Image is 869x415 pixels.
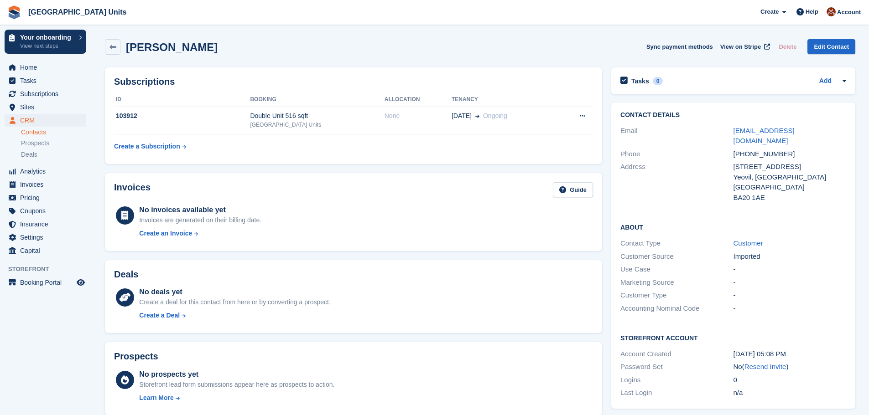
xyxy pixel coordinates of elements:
a: Resend Invite [744,363,786,370]
span: Invoices [20,178,75,191]
h2: [PERSON_NAME] [126,41,218,53]
div: Address [620,162,733,203]
a: Add [819,76,832,87]
h2: Invoices [114,182,151,197]
h2: Subscriptions [114,77,593,87]
span: Storefront [8,265,91,274]
div: Accounting Nominal Code [620,303,733,314]
div: - [734,303,846,314]
span: Deals [21,150,37,159]
div: Password Set [620,362,733,372]
h2: Contact Details [620,112,846,119]
a: Edit Contact [807,39,855,54]
span: Home [20,61,75,74]
div: Create an Invoice [139,229,192,238]
a: menu [5,205,86,217]
span: Create [760,7,779,16]
a: menu [5,114,86,127]
div: 0 [734,375,846,385]
div: [DATE] 05:08 PM [734,349,846,359]
th: ID [114,92,250,107]
span: Sites [20,101,75,113]
a: Create a Subscription [114,138,186,155]
div: Invoices are generated on their billing date. [139,215,261,225]
div: - [734,277,846,288]
div: Create a Subscription [114,142,180,151]
span: Subscriptions [20,87,75,100]
span: CRM [20,114,75,127]
div: - [734,290,846,301]
img: Laura Clinnick [827,7,836,16]
span: Pricing [20,191,75,204]
span: Booking Portal [20,276,75,289]
a: menu [5,191,86,204]
div: [GEOGRAPHIC_DATA] [734,182,846,193]
div: Email [620,126,733,146]
span: [DATE] [452,111,472,121]
a: menu [5,74,86,87]
button: Delete [775,39,800,54]
span: Coupons [20,205,75,217]
a: Guide [553,182,593,197]
span: Help [806,7,818,16]
div: Marketing Source [620,277,733,288]
span: Settings [20,231,75,244]
h2: Deals [114,269,138,280]
a: Prospects [21,138,86,148]
th: Allocation [385,92,452,107]
div: Double Unit 516 sqft [250,111,384,121]
a: Customer [734,239,763,247]
div: No deals yet [139,287,330,297]
a: Preview store [75,277,86,288]
div: Contact Type [620,238,733,249]
div: Customer Source [620,251,733,262]
div: [GEOGRAPHIC_DATA] Units [250,121,384,129]
div: Use Case [620,264,733,275]
div: Customer Type [620,290,733,301]
span: Insurance [20,218,75,231]
div: Imported [734,251,846,262]
h2: Storefront Account [620,333,846,342]
div: Create a Deal [139,311,180,320]
h2: Prospects [114,351,158,362]
div: Account Created [620,349,733,359]
a: menu [5,87,86,100]
a: menu [5,61,86,74]
div: Logins [620,375,733,385]
button: Sync payment methods [646,39,713,54]
a: [EMAIL_ADDRESS][DOMAIN_NAME] [734,127,795,145]
div: - [734,264,846,275]
p: Your onboarding [20,34,74,41]
div: Phone [620,149,733,159]
a: menu [5,218,86,231]
div: [PHONE_NUMBER] [734,149,846,159]
div: 0 [653,77,663,85]
a: Create an Invoice [139,229,261,238]
a: menu [5,178,86,191]
h2: Tasks [631,77,649,85]
img: stora-icon-8386f47178a22dfd0bd8f6a31ec36ba5ce8667c1dd55bd0f319d3a0aa187defe.svg [7,5,21,19]
div: BA20 1AE [734,193,846,203]
div: No [734,362,846,372]
span: View on Stripe [720,42,761,51]
div: No prospects yet [139,369,334,380]
a: menu [5,244,86,257]
div: No invoices available yet [139,205,261,215]
a: Deals [21,150,86,159]
div: [STREET_ADDRESS] [734,162,846,172]
th: Booking [250,92,384,107]
div: Yeovil, [GEOGRAPHIC_DATA] [734,172,846,183]
span: Ongoing [483,112,507,119]
span: Account [837,8,861,17]
a: menu [5,276,86,289]
a: View on Stripe [717,39,772,54]
a: menu [5,231,86,244]
div: Storefront lead form submissions appear here as prospects to action. [139,380,334,389]
div: Last Login [620,388,733,398]
a: [GEOGRAPHIC_DATA] Units [25,5,130,20]
span: Tasks [20,74,75,87]
div: Create a deal for this contact from here or by converting a prospect. [139,297,330,307]
p: View next steps [20,42,74,50]
th: Tenancy [452,92,557,107]
a: Create a Deal [139,311,330,320]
